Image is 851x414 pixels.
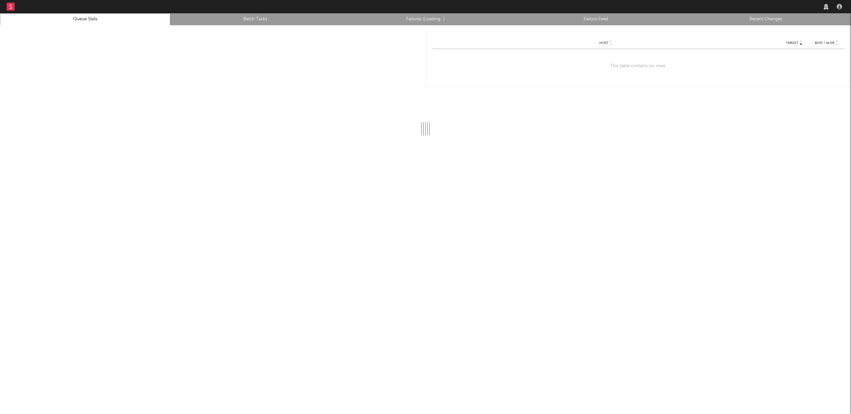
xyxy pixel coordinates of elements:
[174,15,337,23] a: Batch Tasks
[786,41,798,45] span: Target
[815,41,835,45] span: Busy / Alive
[344,15,507,23] a: Failures (Loading...)
[599,41,608,45] span: Host
[432,49,844,84] div: This table contains no rows.
[4,15,167,23] a: Queue Stats
[514,15,677,23] a: Failure Feed
[684,15,847,23] a: Recent Changes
